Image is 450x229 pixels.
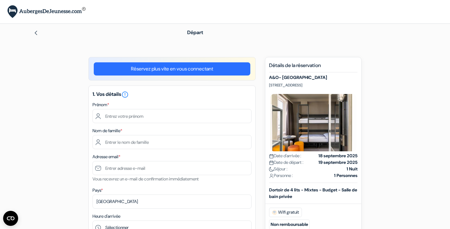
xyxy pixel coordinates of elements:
[272,210,277,215] img: free_wifi.svg
[92,91,252,98] h5: 1. Vos détails
[269,172,293,179] span: Personne :
[269,208,302,217] span: Wifi gratuit
[121,91,129,97] a: error_outline
[92,135,252,149] input: Entrer le nom de famille
[92,161,252,175] input: Entrer adresse e-mail
[121,91,129,98] i: error_outline
[269,75,357,80] h5: A&O- [GEOGRAPHIC_DATA]
[7,5,86,18] img: AubergesDeJeunesse.com
[269,174,274,178] img: user_icon.svg
[92,154,120,160] label: Adresse email
[269,62,357,72] h5: Détails de la réservation
[318,153,357,159] strong: 18 septembre 2025
[318,159,357,166] strong: 19 septembre 2025
[269,187,357,199] b: Dortoir de 4 lits - Mixtes - Budget - Salle de bain privée
[94,62,250,75] a: Réservez plus vite en vous connectant
[269,159,303,166] span: Date de départ :
[269,83,357,88] p: [STREET_ADDRESS]
[334,172,357,179] strong: 1 Personnes
[187,29,203,36] span: Départ
[269,166,287,172] span: Séjour :
[269,153,301,159] span: Date d'arrivée :
[33,30,38,35] img: left_arrow.svg
[347,166,357,172] strong: 1 Nuit
[92,187,103,194] label: Pays
[92,213,120,220] label: Heure d'arrivée
[92,109,252,123] input: Entrez votre prénom
[92,128,122,134] label: Nom de famille
[269,167,274,172] img: moon.svg
[3,211,18,226] button: Ouvrir le widget CMP
[92,101,109,108] label: Prénom
[269,154,274,159] img: calendar.svg
[92,176,199,182] small: Vous recevrez un e-mail de confirmation immédiatement
[269,160,274,165] img: calendar.svg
